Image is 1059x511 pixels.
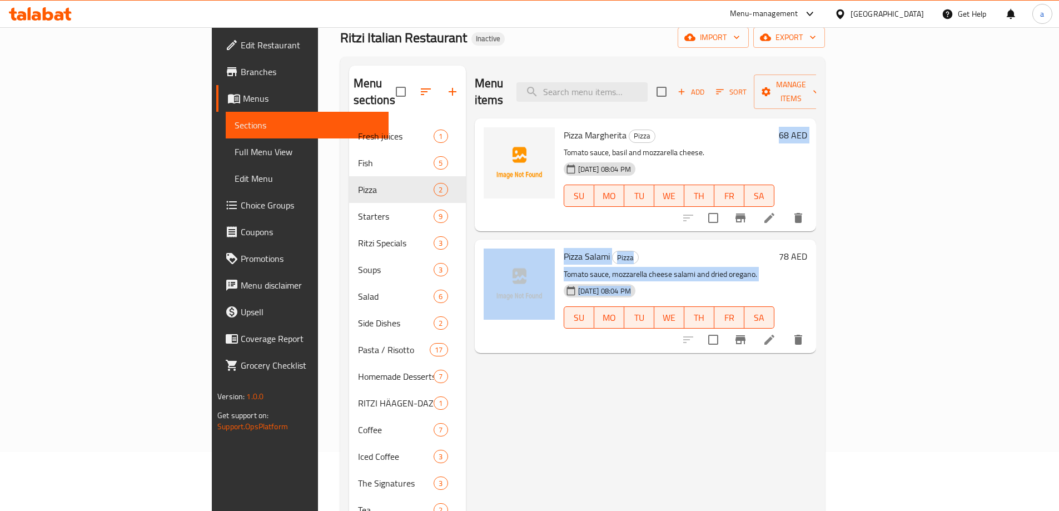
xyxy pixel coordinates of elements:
span: WE [659,310,680,326]
span: Coupons [241,225,380,239]
div: RITZI HÄAGEN-DAZS1 [349,390,466,416]
div: Iced Coffee [358,450,434,463]
a: Edit Menu [226,165,389,192]
span: The Signatures [358,477,434,490]
span: MO [599,310,620,326]
a: Coupons [216,219,389,245]
a: Branches [216,58,389,85]
button: Add [673,83,709,101]
span: export [762,31,816,44]
div: items [434,290,448,303]
div: Homemade Desserts7 [349,363,466,390]
span: FR [719,188,740,204]
button: WE [654,306,684,329]
a: Menu disclaimer [216,272,389,299]
span: Version: [217,389,245,404]
div: Side Dishes2 [349,310,466,336]
a: Upsell [216,299,389,325]
div: Salad6 [349,283,466,310]
span: 9 [434,211,447,222]
div: Ritzi Specials3 [349,230,466,256]
span: 3 [434,238,447,249]
button: Branch-specific-item [727,205,754,231]
span: 7 [434,425,447,435]
div: Fresh juices1 [349,123,466,150]
a: Edit Restaurant [216,32,389,58]
span: 6 [434,291,447,302]
span: Select all sections [389,80,412,103]
div: Homemade Desserts [358,370,434,383]
button: TH [684,185,714,207]
span: Coffee [358,423,434,436]
button: MO [594,185,624,207]
span: 2 [434,185,447,195]
div: Inactive [471,32,505,46]
div: Pasta / Risotto17 [349,336,466,363]
span: Coverage Report [241,332,380,345]
span: Sort [716,86,747,98]
div: Side Dishes [358,316,434,330]
div: items [434,477,448,490]
span: Sort sections [412,78,439,105]
a: Choice Groups [216,192,389,219]
button: Branch-specific-item [727,326,754,353]
div: Coffee7 [349,416,466,443]
span: FR [719,310,740,326]
span: Edit Restaurant [241,38,380,52]
div: Iced Coffee3 [349,443,466,470]
span: 3 [434,452,447,462]
span: TU [629,310,650,326]
span: Pizza [613,251,638,264]
a: Menus [216,85,389,112]
div: Soups3 [349,256,466,283]
div: items [434,210,448,223]
button: TH [684,306,714,329]
span: WE [659,188,680,204]
div: items [434,316,448,330]
h6: 68 AED [779,127,807,143]
span: SA [749,188,770,204]
img: Pizza Salami [484,249,555,320]
a: Support.OpsPlatform [217,419,288,434]
div: Starters9 [349,203,466,230]
button: delete [785,205,812,231]
img: Pizza Margherita [484,127,555,199]
button: import [678,27,749,48]
span: a [1040,8,1044,20]
div: Pasta / Risotto [358,343,430,356]
span: Branches [241,65,380,78]
span: RITZI HÄAGEN-DAZS [358,396,434,410]
div: Menu-management [730,7,798,21]
a: Full Menu View [226,138,389,165]
span: Pizza Salami [564,248,610,265]
span: 17 [430,345,447,355]
button: delete [785,326,812,353]
a: Coverage Report [216,325,389,352]
span: Fresh juices [358,130,434,143]
a: Edit menu item [763,211,776,225]
span: 2 [434,318,447,329]
span: TH [689,188,710,204]
button: FR [714,306,744,329]
button: TU [624,185,654,207]
span: SU [569,310,590,326]
span: Full Menu View [235,145,380,158]
h6: 78 AED [779,249,807,264]
span: 7 [434,371,447,382]
button: SA [744,306,774,329]
div: Pizza [612,251,639,264]
span: Soups [358,263,434,276]
span: Add [676,86,706,98]
span: TU [629,188,650,204]
span: 1 [434,131,447,142]
button: SU [564,185,594,207]
div: Fish5 [349,150,466,176]
button: MO [594,306,624,329]
span: Select to update [702,206,725,230]
div: [GEOGRAPHIC_DATA] [851,8,924,20]
a: Promotions [216,245,389,272]
button: SU [564,306,594,329]
span: SA [749,310,770,326]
